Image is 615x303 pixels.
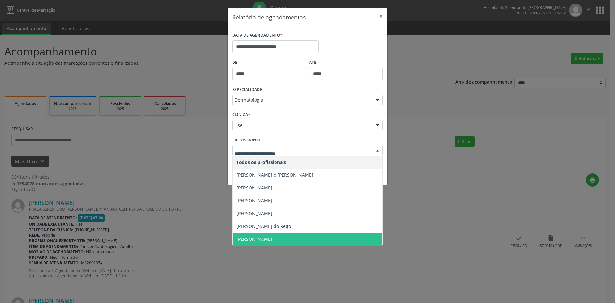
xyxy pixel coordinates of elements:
[232,13,306,21] h5: Relatório de agendamentos
[309,58,383,68] label: ATÉ
[232,135,261,145] label: PROFISSIONAL
[236,159,286,165] span: Todos os profissionais
[236,198,272,204] span: [PERSON_NAME]
[232,58,306,68] label: De
[236,185,272,191] span: [PERSON_NAME]
[236,223,291,229] span: [PERSON_NAME] do Rego
[234,97,370,103] span: Dermatologia
[232,85,262,95] label: ESPECIALIDADE
[236,210,272,216] span: [PERSON_NAME]
[234,122,370,129] span: Hse
[236,172,313,178] span: [PERSON_NAME] e [PERSON_NAME]
[374,8,387,24] button: Close
[232,30,283,40] label: DATA DE AGENDAMENTO
[232,110,250,120] label: CLÍNICA
[236,236,272,242] span: [PERSON_NAME]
